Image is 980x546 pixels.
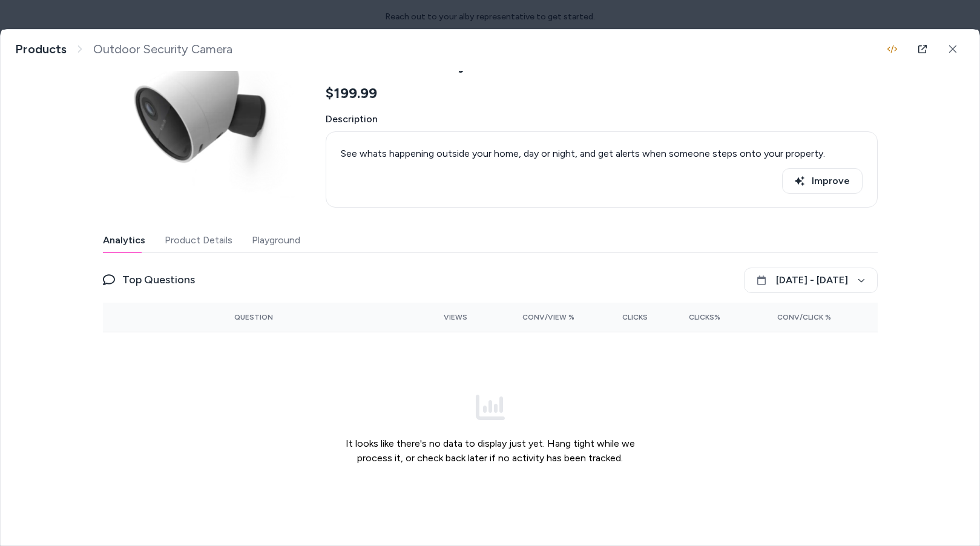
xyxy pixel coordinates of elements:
button: Conv/View % [487,308,574,327]
span: Clicks [622,312,648,322]
span: Description [326,112,878,127]
button: Question [234,308,273,327]
div: It looks like there's no data to display just yet. Hang tight while we process it, or check back ... [335,342,645,516]
nav: breadcrumb [15,42,232,57]
span: Conv/Click % [777,312,831,322]
span: Clicks% [689,312,720,322]
span: $199.99 [326,84,377,102]
a: Products [15,42,67,57]
span: Top Questions [122,271,195,288]
button: Clicks% [667,308,721,327]
button: Improve [782,168,863,194]
img: Product_-_Shield_2x__1_.png [103,20,297,214]
button: Product Details [165,228,232,252]
button: Conv/Click % [740,308,831,327]
span: Outdoor Security Camera [93,42,232,57]
button: Playground [252,228,300,252]
span: Views [444,312,467,322]
button: Views [414,308,468,327]
span: Question [234,312,273,322]
button: Analytics [103,228,145,252]
span: Conv/View % [522,312,574,322]
button: [DATE] - [DATE] [744,268,878,293]
button: Clicks [594,308,648,327]
p: See whats happening outside your home, day or night, and get alerts when someone steps onto your ... [341,146,863,161]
